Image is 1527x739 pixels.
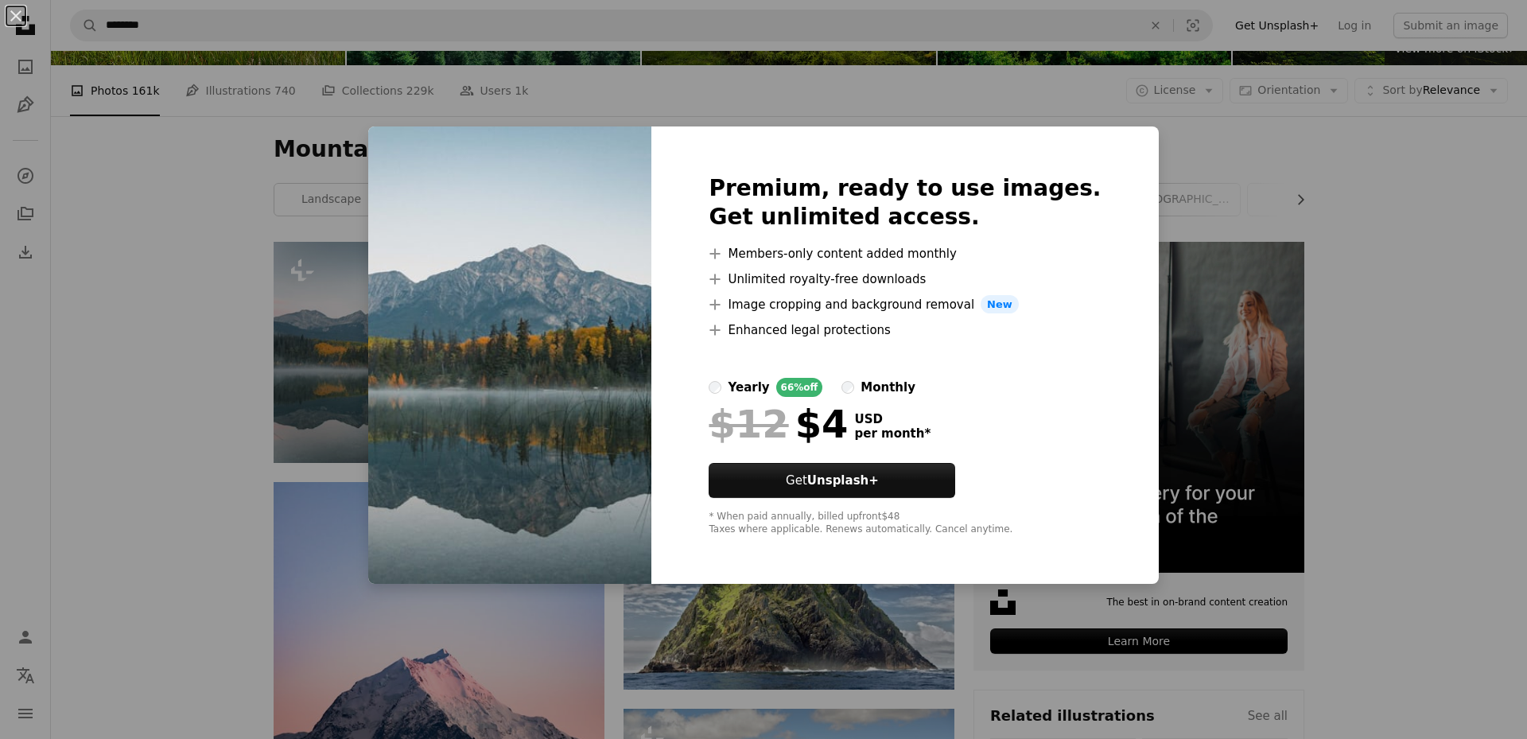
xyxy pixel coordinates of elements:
li: Members-only content added monthly [709,244,1101,263]
li: Enhanced legal protections [709,321,1101,340]
div: monthly [861,378,915,397]
li: Image cropping and background removal [709,295,1101,314]
div: $4 [709,403,848,445]
span: per month * [854,426,931,441]
img: premium_photo-1673240367277-e1d394465b56 [368,126,651,585]
span: $12 [709,403,788,445]
div: * When paid annually, billed upfront $48 Taxes where applicable. Renews automatically. Cancel any... [709,511,1101,536]
div: 66% off [776,378,823,397]
strong: Unsplash+ [807,473,879,488]
input: yearly66%off [709,381,721,394]
h2: Premium, ready to use images. Get unlimited access. [709,174,1101,231]
span: USD [854,412,931,426]
button: GetUnsplash+ [709,463,955,498]
input: monthly [841,381,854,394]
li: Unlimited royalty-free downloads [709,270,1101,289]
span: New [981,295,1019,314]
div: yearly [728,378,769,397]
